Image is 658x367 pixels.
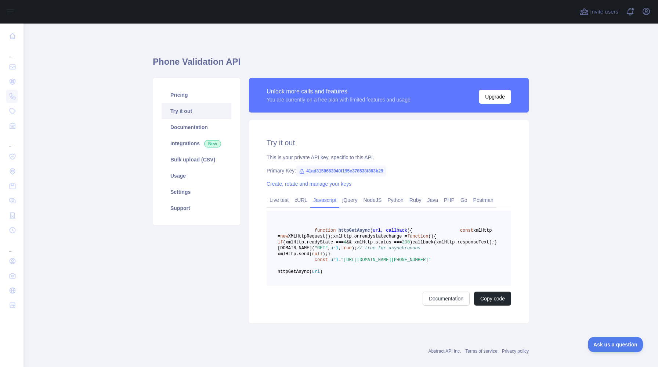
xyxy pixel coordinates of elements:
button: Copy code [474,292,511,306]
span: (xmlHttp.readyState === [283,240,344,245]
span: true [341,246,352,251]
a: PHP [441,194,458,206]
a: Integrations New [162,135,231,152]
span: { [410,228,412,233]
a: Abstract API Inc. [429,349,461,354]
div: ... [6,238,18,253]
a: Privacy policy [502,349,529,354]
span: New [204,140,221,147]
a: Javascript [310,194,339,206]
span: httpGetAsync( [278,269,312,274]
a: Settings [162,184,231,200]
span: ) [410,240,412,245]
span: url [312,269,320,274]
span: if [278,240,283,245]
span: xmlHttp.onreadystatechange = [333,234,407,239]
a: Live test [267,194,292,206]
div: Primary Key: [267,167,511,174]
span: ( [370,228,373,233]
a: Postman [470,194,496,206]
span: XMLHttpRequest(); [288,234,333,239]
a: Support [162,200,231,216]
span: , [339,246,341,251]
span: && xmlHttp.status === [346,240,402,245]
div: Unlock more calls and features [267,87,411,96]
span: = [339,257,341,263]
span: ) [407,228,410,233]
span: ) [431,234,434,239]
span: const [460,228,473,233]
span: 200 [402,240,410,245]
div: ... [6,44,18,59]
span: url [330,257,339,263]
span: "[URL][DOMAIN_NAME][PHONE_NUMBER]" [341,257,431,263]
span: httpGetAsync [339,228,370,233]
a: Pricing [162,87,231,103]
a: Go [458,194,470,206]
span: Invite users [590,8,618,16]
span: function [315,228,336,233]
a: Java [424,194,441,206]
a: Python [384,194,406,206]
span: } [328,252,330,257]
a: cURL [292,194,310,206]
a: Ruby [406,194,424,206]
a: Try it out [162,103,231,119]
span: ( [428,234,431,239]
div: You are currently on a free plan with limited features and usage [267,96,411,103]
span: 41ad3150663040f195e378538f863b29 [296,165,386,177]
span: ); [352,246,357,251]
span: url [330,246,339,251]
span: [DOMAIN_NAME]( [278,246,315,251]
a: Usage [162,168,231,184]
a: Documentation [162,119,231,135]
span: null [312,252,323,257]
span: const [315,257,328,263]
span: { [434,234,436,239]
div: ... [6,134,18,149]
h2: Try it out [267,138,511,148]
span: } [495,240,497,245]
span: ) [320,269,322,274]
a: Documentation [423,292,470,306]
span: url, callback [373,228,407,233]
span: function [407,234,429,239]
a: NodeJS [360,194,384,206]
span: xmlHttp.send( [278,252,312,257]
a: jQuery [339,194,360,206]
div: This is your private API key, specific to this API. [267,154,511,161]
h1: Phone Validation API [153,56,529,74]
a: Bulk upload (CSV) [162,152,231,168]
span: "GET" [315,246,328,251]
span: // true for asynchronous [357,246,420,251]
button: Invite users [578,6,620,18]
iframe: Toggle Customer Support [588,337,643,352]
span: , [328,246,330,251]
button: Upgrade [479,90,511,104]
span: new [280,234,288,239]
a: Create, rotate and manage your keys [267,181,351,187]
span: ); [322,252,328,257]
span: callback(xmlHttp.responseText); [412,240,494,245]
span: 4 [344,240,346,245]
a: Terms of service [465,349,497,354]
